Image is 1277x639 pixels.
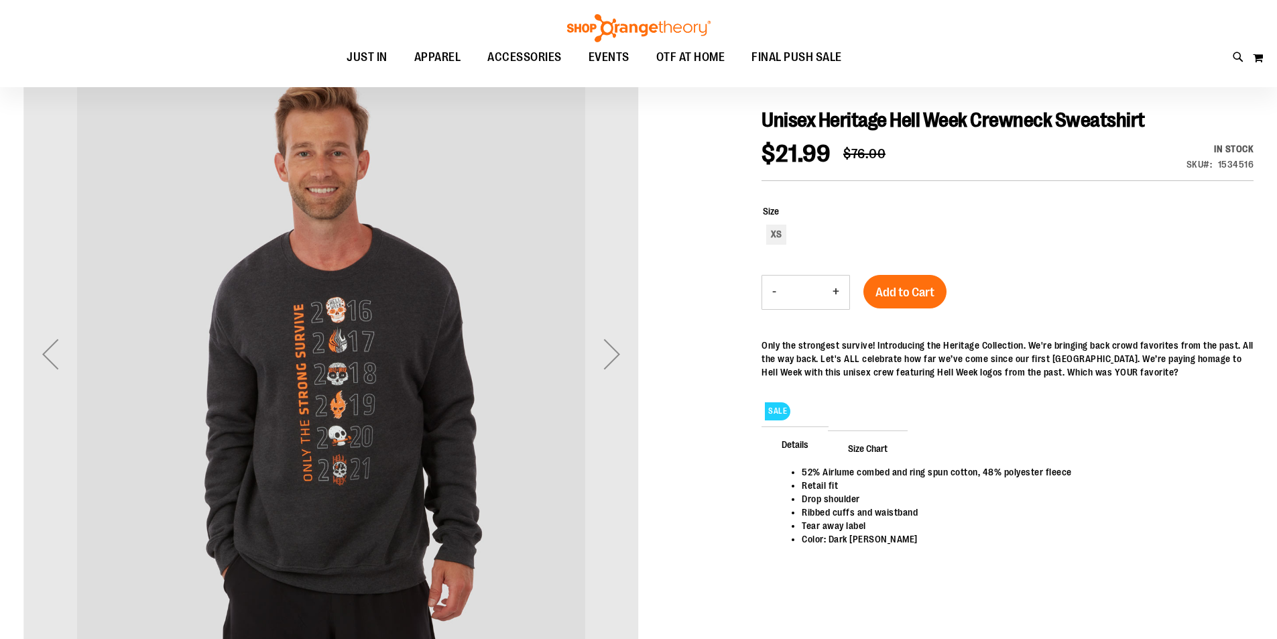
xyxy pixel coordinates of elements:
div: In stock [1187,142,1254,156]
a: EVENTS [575,42,643,73]
span: FINAL PUSH SALE [751,42,842,72]
li: Color: Dark [PERSON_NAME] [802,532,1240,546]
a: JUST IN [333,42,401,73]
li: Retail fit [802,479,1240,492]
a: APPAREL [401,42,475,73]
div: Only the strongest survive! Introducing the Heritage Collection. We're bringing back crowd favori... [762,339,1254,379]
span: JUST IN [347,42,387,72]
div: 1534516 [1218,158,1254,171]
li: Ribbed cuffs and waistband [802,506,1240,519]
span: ACCESSORIES [487,42,562,72]
strong: SKU [1187,159,1213,170]
span: OTF AT HOME [656,42,725,72]
span: $76.00 [843,146,886,162]
input: Product quantity [786,276,823,308]
span: $21.99 [762,140,830,168]
a: ACCESSORIES [474,42,575,73]
div: XS [766,225,786,245]
span: Size Chart [828,430,908,465]
span: Unisex Heritage Hell Week Crewneck Sweatshirt [762,109,1145,131]
span: SALE [765,402,790,420]
button: Add to Cart [863,275,947,308]
span: Add to Cart [875,285,934,300]
div: Availability [1187,142,1254,156]
span: Details [762,426,829,461]
span: EVENTS [589,42,629,72]
button: Decrease product quantity [762,276,786,309]
button: Increase product quantity [823,276,849,309]
a: OTF AT HOME [643,42,739,73]
span: APPAREL [414,42,461,72]
li: Tear away label [802,519,1240,532]
li: Drop shoulder [802,492,1240,506]
li: 52% Airlume combed and ring spun cotton, 48% polyester fleece [802,465,1240,479]
a: FINAL PUSH SALE [738,42,855,72]
img: Shop Orangetheory [565,14,713,42]
span: Size [763,206,779,217]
